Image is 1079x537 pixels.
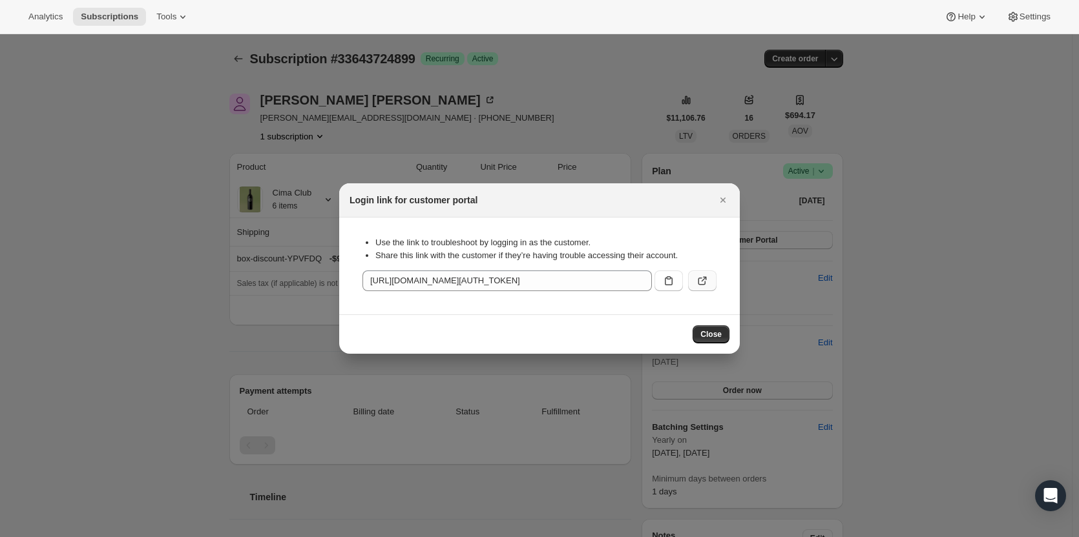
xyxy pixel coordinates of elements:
button: Tools [149,8,197,26]
span: Analytics [28,12,63,22]
h2: Login link for customer portal [350,194,477,207]
button: Analytics [21,8,70,26]
li: Use the link to troubleshoot by logging in as the customer. [375,236,717,249]
div: Open Intercom Messenger [1035,480,1066,511]
span: Subscriptions [81,12,138,22]
span: Tools [156,12,176,22]
span: Settings [1020,12,1051,22]
button: Help [937,8,996,26]
button: Subscriptions [73,8,146,26]
li: Share this link with the customer if they’re having trouble accessing their account. [375,249,717,262]
button: Settings [999,8,1058,26]
span: Help [958,12,975,22]
span: Close [700,329,722,339]
button: Close [714,191,732,209]
button: Close [693,325,729,343]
